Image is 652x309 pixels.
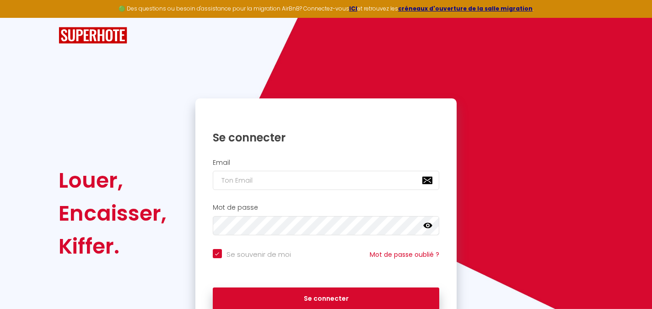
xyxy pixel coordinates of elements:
a: ICI [349,5,357,12]
div: Encaisser, [59,197,167,230]
div: Louer, [59,164,167,197]
img: SuperHote logo [59,27,127,44]
h2: Mot de passe [213,204,440,211]
a: créneaux d'ouverture de la salle migration [398,5,533,12]
input: Ton Email [213,171,440,190]
h1: Se connecter [213,130,440,145]
div: Kiffer. [59,230,167,263]
a: Mot de passe oublié ? [370,250,439,259]
h2: Email [213,159,440,167]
